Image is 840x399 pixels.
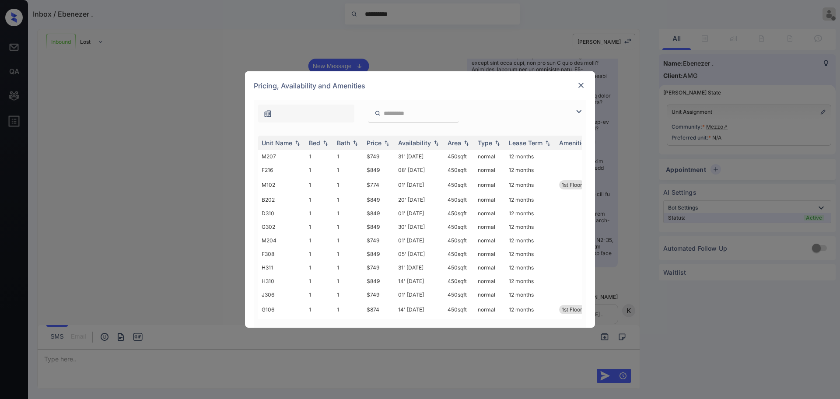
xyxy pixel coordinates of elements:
td: $749 [363,150,395,163]
td: 1 [333,318,363,331]
td: G302 [258,220,305,234]
td: 450 sqft [444,318,474,331]
td: 450 sqft [444,163,474,177]
td: M204 [258,234,305,247]
td: 12 months [505,206,556,220]
td: $849 [363,193,395,206]
div: Bed [309,139,320,147]
td: 1 [305,274,333,288]
td: 450 sqft [444,206,474,220]
td: 12 months [505,177,556,193]
td: 450 sqft [444,193,474,206]
td: 1 [305,247,333,261]
td: 1 [305,163,333,177]
td: 08' [DATE] [395,163,444,177]
td: F308 [258,247,305,261]
td: 1 [333,288,363,301]
td: 1 [305,318,333,331]
div: Bath [337,139,350,147]
td: 12 months [505,261,556,274]
td: $849 [363,318,395,331]
td: 1 [305,234,333,247]
td: 12 months [505,234,556,247]
td: 1 [333,261,363,274]
td: normal [474,177,505,193]
td: 12 months [505,220,556,234]
td: normal [474,220,505,234]
td: normal [474,261,505,274]
td: $774 [363,177,395,193]
div: Area [448,139,461,147]
td: 1 [305,177,333,193]
td: 450 sqft [444,288,474,301]
td: $849 [363,206,395,220]
td: normal [474,206,505,220]
td: $849 [363,274,395,288]
td: 1 [305,193,333,206]
td: 1 [305,150,333,163]
td: H310 [258,274,305,288]
td: 450 sqft [444,261,474,274]
div: Amenities [559,139,588,147]
td: 1 [333,301,363,318]
td: 12 months [505,318,556,331]
div: Availability [398,139,431,147]
span: 1st Floor [562,306,582,313]
img: sorting [462,140,471,146]
div: Type [478,139,492,147]
td: 450 sqft [444,177,474,193]
img: sorting [543,140,552,146]
td: 1 [333,220,363,234]
td: 1 [333,177,363,193]
td: G106 [258,301,305,318]
td: $849 [363,247,395,261]
td: 12 months [505,247,556,261]
td: 12 months [505,150,556,163]
div: Unit Name [262,139,292,147]
td: B202 [258,193,305,206]
td: normal [474,318,505,331]
td: 12 months [505,301,556,318]
td: 31' [DATE] [395,261,444,274]
td: 12 months [505,274,556,288]
div: Pricing, Availability and Amenities [245,71,595,100]
td: 12 months [505,163,556,177]
td: 01' [DATE] [395,206,444,220]
td: 01' [DATE] [395,234,444,247]
td: normal [474,150,505,163]
td: 1 [333,247,363,261]
td: normal [474,193,505,206]
td: 450 sqft [444,220,474,234]
td: F216 [258,163,305,177]
td: H311 [258,261,305,274]
td: 14' [DATE] [395,301,444,318]
td: 1 [333,206,363,220]
img: close [577,81,585,90]
td: H209 [258,318,305,331]
td: 14' [DATE] [395,274,444,288]
td: 450 sqft [444,150,474,163]
td: 1 [305,220,333,234]
td: M207 [258,150,305,163]
img: sorting [382,140,391,146]
td: normal [474,274,505,288]
img: sorting [493,140,502,146]
span: 1st Floor [562,182,582,188]
img: sorting [351,140,360,146]
td: $749 [363,234,395,247]
td: $749 [363,261,395,274]
td: normal [474,288,505,301]
td: 12 months [505,193,556,206]
td: 01' [DATE] [395,288,444,301]
td: $874 [363,301,395,318]
td: 1 [333,193,363,206]
img: sorting [432,140,441,146]
td: 30' [DATE] [395,220,444,234]
td: normal [474,163,505,177]
td: M102 [258,177,305,193]
td: 1 [333,234,363,247]
td: 05' [DATE] [395,247,444,261]
td: $849 [363,220,395,234]
td: 01' [DATE] [395,177,444,193]
td: 450 sqft [444,247,474,261]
